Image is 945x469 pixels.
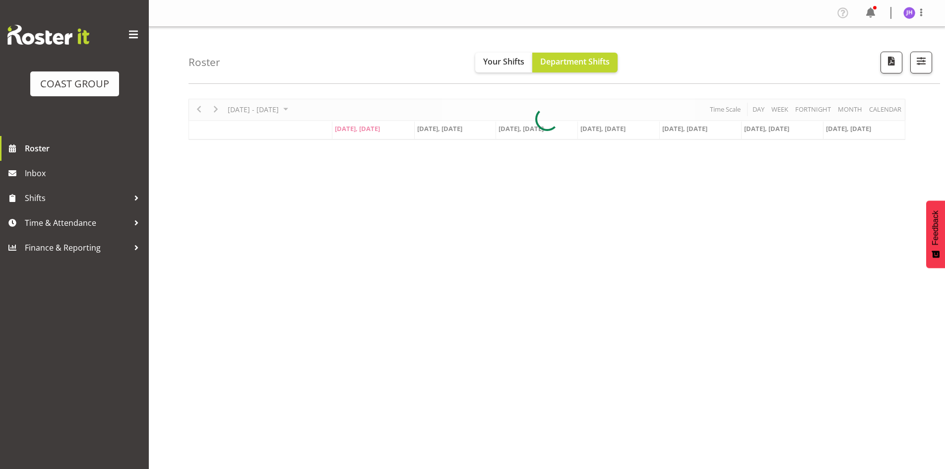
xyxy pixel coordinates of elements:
img: jeremy-hogan1166.jpg [903,7,915,19]
h4: Roster [189,57,220,68]
button: Feedback - Show survey [926,201,945,268]
button: Filter Shifts [910,52,932,73]
span: Roster [25,141,144,156]
span: Time & Attendance [25,215,129,230]
button: Department Shifts [532,53,618,72]
button: Download a PDF of the roster according to the set date range. [881,52,902,73]
span: Department Shifts [540,56,610,67]
span: Inbox [25,166,144,181]
div: COAST GROUP [40,76,109,91]
img: Rosterit website logo [7,25,89,45]
span: Your Shifts [483,56,524,67]
span: Finance & Reporting [25,240,129,255]
span: Shifts [25,191,129,205]
span: Feedback [931,210,940,245]
button: Your Shifts [475,53,532,72]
